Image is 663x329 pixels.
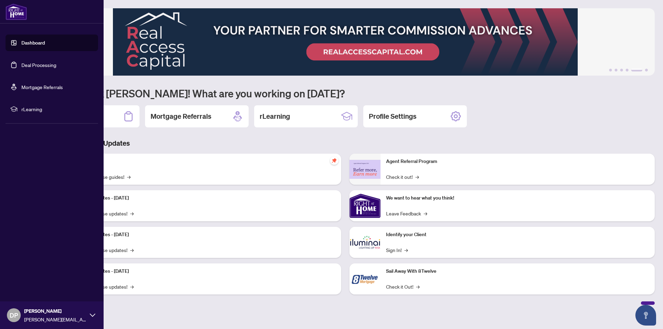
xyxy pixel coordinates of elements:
p: We want to hear what you think! [386,194,649,202]
span: pushpin [330,156,338,165]
button: 4 [626,69,628,71]
span: → [404,246,408,254]
span: → [130,246,134,254]
span: DP [10,310,18,320]
button: 5 [631,69,642,71]
a: Deal Processing [21,62,56,68]
a: Leave Feedback→ [386,210,427,217]
img: Sail Away With 8Twelve [349,263,381,294]
span: → [424,210,427,217]
img: logo [6,3,27,20]
span: → [130,210,134,217]
span: → [130,283,134,290]
p: Platform Updates - [DATE] [73,231,336,239]
span: → [415,173,419,181]
span: → [416,283,420,290]
p: Agent Referral Program [386,158,649,165]
span: rLearning [21,105,93,113]
h2: Mortgage Referrals [151,112,211,121]
img: Slide 4 [36,8,655,76]
a: Dashboard [21,40,45,46]
button: 6 [645,69,648,71]
img: We want to hear what you think! [349,190,381,221]
h2: rLearning [260,112,290,121]
a: Check it Out!→ [386,283,420,290]
span: [PERSON_NAME][EMAIL_ADDRESS][DOMAIN_NAME] [24,316,86,323]
button: 1 [609,69,612,71]
h2: Profile Settings [369,112,416,121]
p: Identify your Client [386,231,649,239]
p: Self-Help [73,158,336,165]
p: Platform Updates - [DATE] [73,268,336,275]
a: Mortgage Referrals [21,84,63,90]
h3: Brokerage & Industry Updates [36,138,655,148]
p: Sail Away With 8Twelve [386,268,649,275]
button: 2 [615,69,617,71]
p: Platform Updates - [DATE] [73,194,336,202]
h1: Welcome back [PERSON_NAME]! What are you working on [DATE]? [36,87,655,100]
span: [PERSON_NAME] [24,307,86,315]
span: → [127,173,131,181]
button: 3 [620,69,623,71]
a: Sign In!→ [386,246,408,254]
a: Check it out!→ [386,173,419,181]
img: Identify your Client [349,227,381,258]
img: Agent Referral Program [349,160,381,179]
button: Open asap [635,305,656,326]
